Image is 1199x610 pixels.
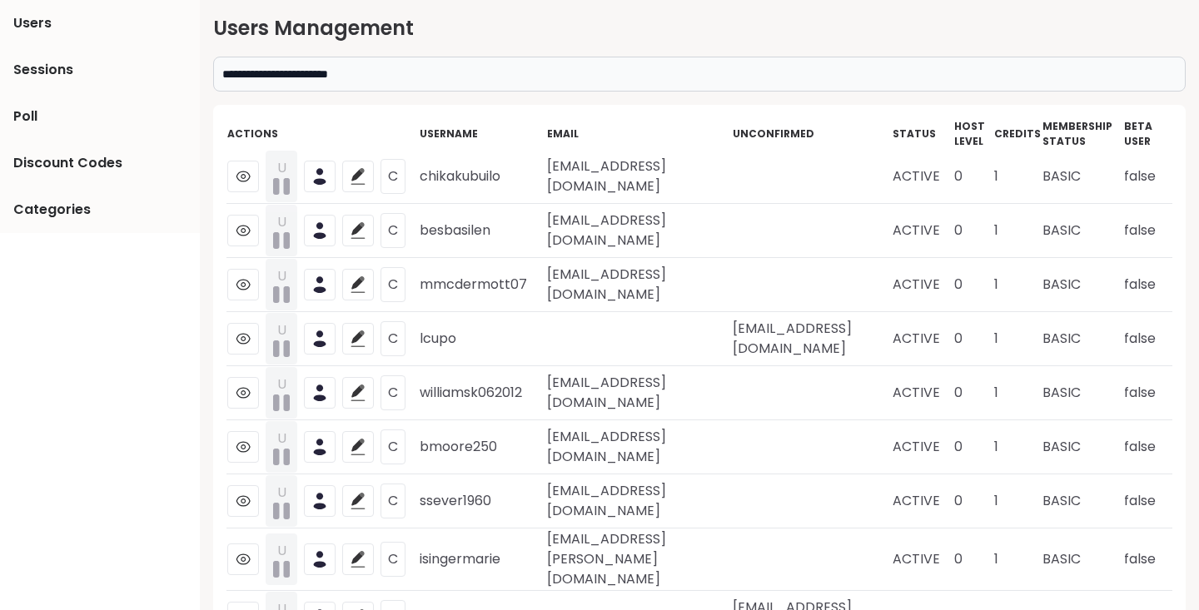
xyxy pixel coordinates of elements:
[993,312,1042,366] td: 1
[381,321,405,356] button: C
[1123,528,1172,591] td: false
[381,429,405,464] button: C
[1042,204,1124,258] td: BASIC
[546,366,732,420] td: [EMAIL_ADDRESS][DOMAIN_NAME]
[381,542,405,577] button: C
[1123,204,1172,258] td: false
[892,204,953,258] td: ACTIVE
[1042,258,1124,312] td: BASIC
[546,150,732,204] td: [EMAIL_ADDRESS][DOMAIN_NAME]
[1042,366,1124,420] td: BASIC
[381,159,405,194] button: C
[993,474,1042,528] td: 1
[1042,420,1124,474] td: BASIC
[953,474,993,528] td: 0
[546,420,732,474] td: [EMAIL_ADDRESS][DOMAIN_NAME]
[381,484,405,518] button: C
[1123,258,1172,312] td: false
[419,312,546,366] td: lcupo
[13,107,37,126] span: Poll
[953,204,993,258] td: 0
[892,258,953,312] td: ACTIVE
[13,200,91,220] span: Categories
[993,150,1042,204] td: 1
[953,150,993,204] td: 0
[993,366,1042,420] td: 1
[419,118,546,150] th: Username
[1042,474,1124,528] td: BASIC
[381,375,405,410] button: C
[546,528,732,591] td: [EMAIL_ADDRESS][PERSON_NAME][DOMAIN_NAME]
[546,204,732,258] td: [EMAIL_ADDRESS][DOMAIN_NAME]
[892,118,953,150] th: Status
[419,474,546,528] td: ssever1960
[546,474,732,528] td: [EMAIL_ADDRESS][DOMAIN_NAME]
[953,118,993,150] th: Host Level
[993,528,1042,591] td: 1
[953,312,993,366] td: 0
[993,420,1042,474] td: 1
[13,13,52,33] span: Users
[732,118,892,150] th: Unconfirmed
[266,421,297,473] button: U
[953,528,993,591] td: 0
[892,474,953,528] td: ACTIVE
[266,259,297,310] button: U
[546,258,732,312] td: [EMAIL_ADDRESS][DOMAIN_NAME]
[1123,420,1172,474] td: false
[419,366,546,420] td: williamsk062012
[1123,312,1172,366] td: false
[993,258,1042,312] td: 1
[266,367,297,419] button: U
[993,118,1042,150] th: credits
[1123,366,1172,420] td: false
[892,366,953,420] td: ACTIVE
[892,150,953,204] td: ACTIVE
[1123,118,1172,150] th: Beta User
[213,13,1186,43] h2: Users Management
[546,118,732,150] th: Email
[1042,312,1124,366] td: BASIC
[419,204,546,258] td: besbasilen
[1123,474,1172,528] td: false
[419,150,546,204] td: chikakubuilo
[419,258,546,312] td: mmcdermott07
[381,267,405,302] button: C
[266,533,297,585] button: U
[953,366,993,420] td: 0
[13,153,122,173] span: Discount Codes
[892,420,953,474] td: ACTIVE
[381,213,405,248] button: C
[732,312,892,366] td: [EMAIL_ADDRESS][DOMAIN_NAME]
[266,151,297,202] button: U
[1042,118,1124,150] th: Membership Status
[1042,528,1124,591] td: BASIC
[1042,150,1124,204] td: BASIC
[226,118,419,150] th: Actions
[419,528,546,591] td: isingermarie
[1123,150,1172,204] td: false
[266,475,297,527] button: U
[953,420,993,474] td: 0
[892,528,953,591] td: ACTIVE
[892,312,953,366] td: ACTIVE
[953,258,993,312] td: 0
[13,60,73,80] span: Sessions
[266,313,297,365] button: U
[419,420,546,474] td: bmoore250
[993,204,1042,258] td: 1
[266,205,297,256] button: U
